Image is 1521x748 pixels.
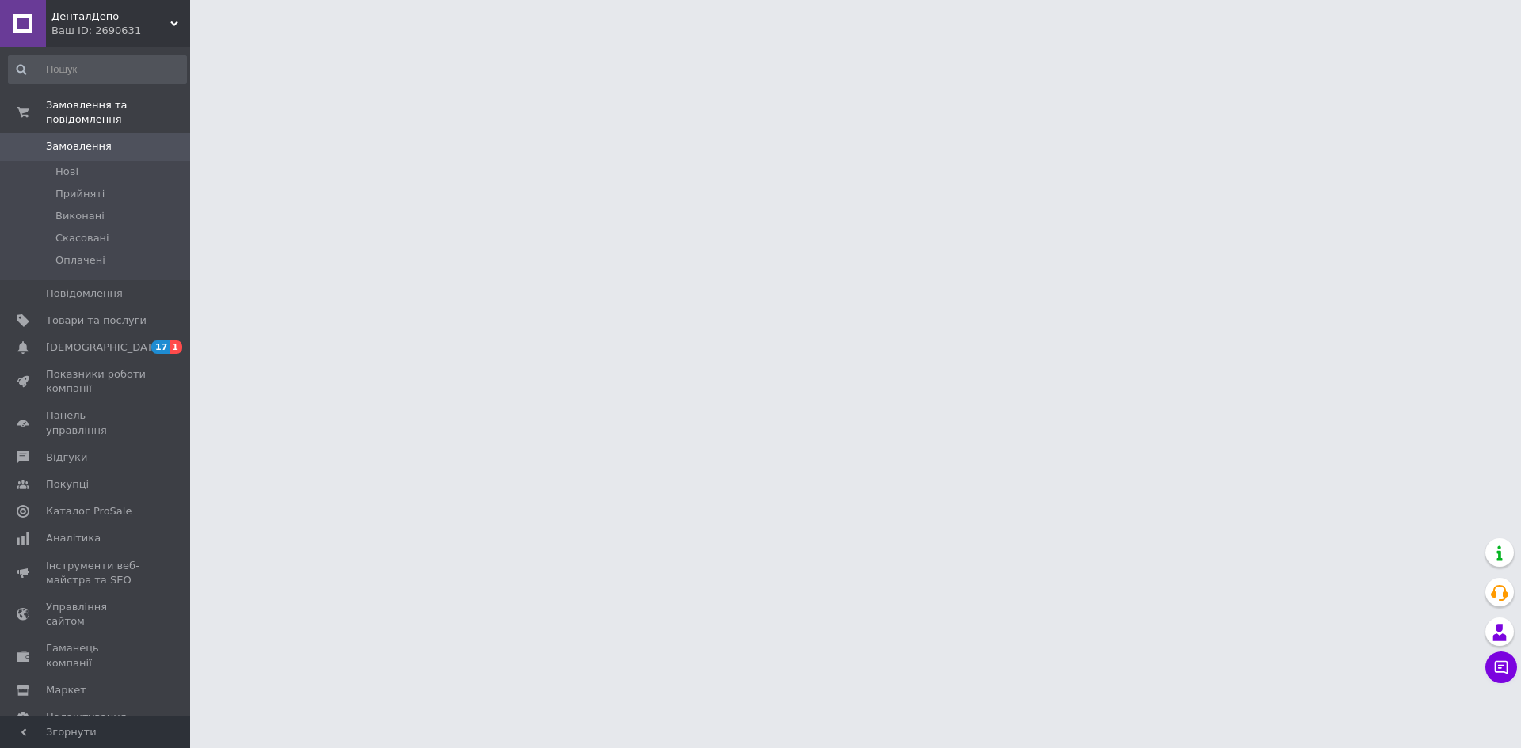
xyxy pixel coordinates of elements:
[51,9,170,24] span: ДенталДепо
[46,504,132,518] span: Каталог ProSale
[46,710,127,724] span: Налаштування
[46,139,112,154] span: Замовлення
[55,231,109,245] span: Скасовані
[1485,651,1517,683] button: Чат з покупцем
[170,340,182,354] span: 1
[46,340,163,355] span: [DEMOGRAPHIC_DATA]
[46,683,86,697] span: Маркет
[46,641,147,670] span: Гаманець компанії
[46,287,123,301] span: Повідомлення
[151,340,170,354] span: 17
[46,313,147,328] span: Товари та послуги
[46,408,147,437] span: Панель управління
[46,98,190,127] span: Замовлення та повідомлення
[55,165,78,179] span: Нові
[55,187,105,201] span: Прийняті
[55,253,105,268] span: Оплачені
[46,600,147,628] span: Управління сайтом
[46,531,101,545] span: Аналітика
[51,24,190,38] div: Ваш ID: 2690631
[46,367,147,396] span: Показники роботи компанії
[8,55,187,84] input: Пошук
[46,559,147,587] span: Інструменти веб-майстра та SEO
[46,477,89,492] span: Покупці
[55,209,105,223] span: Виконані
[46,450,87,465] span: Відгуки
